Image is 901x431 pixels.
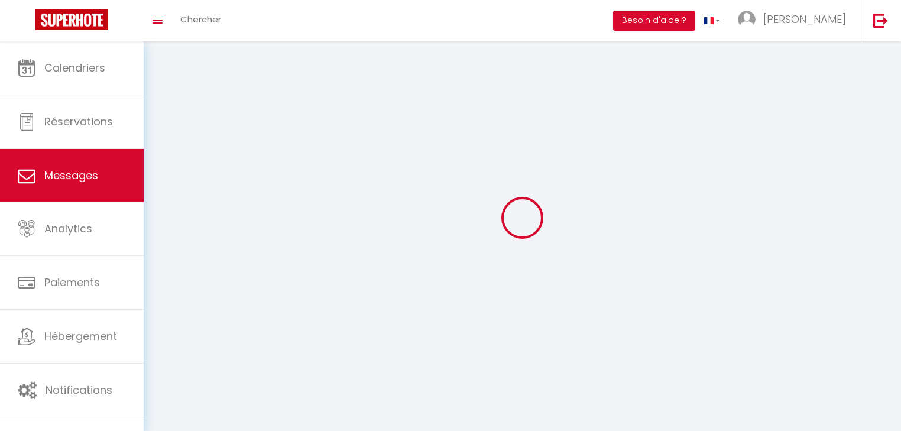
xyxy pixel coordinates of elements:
span: Réservations [44,114,113,129]
img: ... [738,11,756,28]
span: Paiements [44,275,100,290]
span: Chercher [180,13,221,25]
iframe: Chat [851,378,892,422]
img: logout [873,13,888,28]
span: Calendriers [44,60,105,75]
span: Notifications [46,383,112,397]
button: Besoin d'aide ? [613,11,695,31]
span: Analytics [44,221,92,236]
span: [PERSON_NAME] [763,12,846,27]
span: Messages [44,168,98,183]
span: Hébergement [44,329,117,343]
img: Super Booking [35,9,108,30]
